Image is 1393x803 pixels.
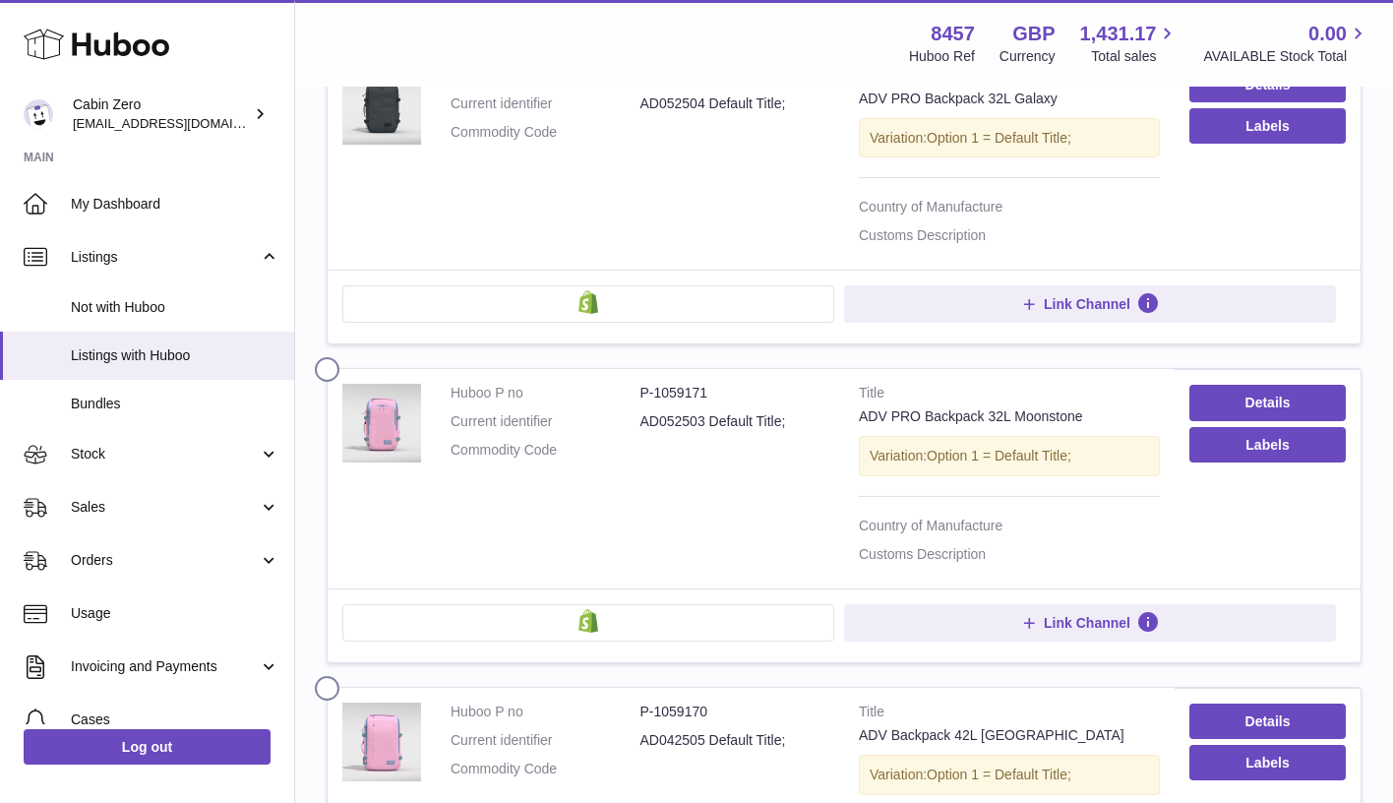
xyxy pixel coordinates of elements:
span: Usage [71,604,279,623]
span: My Dashboard [71,195,279,214]
button: Labels [1189,745,1346,780]
img: ADV PRO Backpack 32L Moonstone [342,384,421,463]
span: Listings with Huboo [71,346,279,365]
dt: Country of Manufacture [859,198,1009,216]
dt: Commodity Code [451,760,640,778]
dt: Customs Description [859,226,1009,245]
dt: Country of Manufacture [859,517,1009,535]
img: ADV PRO Backpack 32L Galaxy [342,66,421,145]
span: Option 1 = Default Title; [927,130,1071,146]
dd: AD052504 Default Title; [640,94,830,113]
dt: Commodity Code [451,123,640,142]
span: [EMAIL_ADDRESS][DOMAIN_NAME] [73,115,289,131]
strong: 8457 [931,21,975,47]
strong: Title [859,384,1160,407]
dt: Huboo P no [451,384,640,402]
strong: Title [859,703,1160,726]
span: Sales [71,498,259,517]
div: ADV PRO Backpack 32L Galaxy [859,90,1160,108]
strong: GBP [1012,21,1055,47]
dt: Current identifier [451,94,640,113]
div: Variation: [859,436,1160,476]
span: Orders [71,551,259,570]
div: ADV Backpack 42L [GEOGRAPHIC_DATA] [859,726,1160,745]
dd: P-1059171 [640,384,830,402]
span: Not with Huboo [71,298,279,317]
img: ADV Backpack 42L Kerala Green [342,703,421,781]
a: Details [1189,385,1346,420]
a: Details [1189,704,1346,739]
span: Link Channel [1044,614,1130,632]
span: 1,431.17 [1080,21,1157,47]
div: ADV PRO Backpack 32L Moonstone [859,407,1160,426]
button: Labels [1189,108,1346,144]
dt: Huboo P no [451,703,640,721]
button: Labels [1189,427,1346,463]
a: 1,431.17 Total sales [1080,21,1180,66]
span: Stock [71,445,259,463]
div: Variation: [859,755,1160,795]
dt: Customs Description [859,545,1009,564]
span: Listings [71,248,259,267]
dd: AD042505 Default Title; [640,731,830,750]
div: Currency [999,47,1056,66]
div: Cabin Zero [73,95,250,133]
img: shopify-small.png [578,290,599,314]
span: Invoicing and Payments [71,657,259,676]
span: Bundles [71,395,279,413]
span: Cases [71,710,279,729]
span: AVAILABLE Stock Total [1203,47,1369,66]
dd: P-1059170 [640,703,830,721]
img: debbychu@cabinzero.com [24,99,53,129]
dt: Commodity Code [451,441,640,460]
span: Link Channel [1044,295,1130,313]
span: 0.00 [1308,21,1347,47]
div: Variation: [859,118,1160,158]
a: 0.00 AVAILABLE Stock Total [1203,21,1369,66]
span: Total sales [1091,47,1179,66]
div: Huboo Ref [909,47,975,66]
dt: Current identifier [451,412,640,431]
span: Option 1 = Default Title; [927,448,1071,463]
dt: Current identifier [451,731,640,750]
img: shopify-small.png [578,609,599,633]
button: Link Channel [844,285,1336,323]
button: Link Channel [844,604,1336,642]
dd: AD052503 Default Title; [640,412,830,431]
a: Log out [24,729,271,765]
span: Option 1 = Default Title; [927,767,1071,782]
